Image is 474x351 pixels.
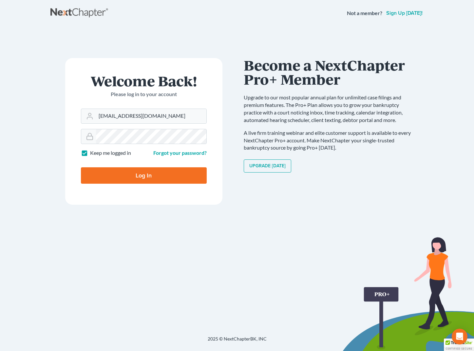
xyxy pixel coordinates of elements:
div: Open Intercom Messenger [452,329,467,344]
h1: Become a NextChapter Pro+ Member [244,58,417,86]
p: Upgrade to our most popular annual plan for unlimited case filings and premium features. The Pro+... [244,94,417,124]
div: 2025 © NextChapterBK, INC [50,336,424,347]
a: Sign up [DATE]! [385,10,424,16]
label: Keep me logged in [90,149,131,157]
h1: Welcome Back! [81,74,207,88]
input: Log In [81,167,207,184]
a: Forgot your password? [153,150,207,156]
strong: Not a member? [347,10,382,17]
p: A live firm training webinar and elite customer support is available to every NextChapter Pro+ ac... [244,129,417,152]
p: Please log in to your account [81,91,207,98]
div: TrustedSite Certified [444,339,474,351]
a: Upgrade [DATE] [244,159,291,173]
input: Email Address [96,109,206,123]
